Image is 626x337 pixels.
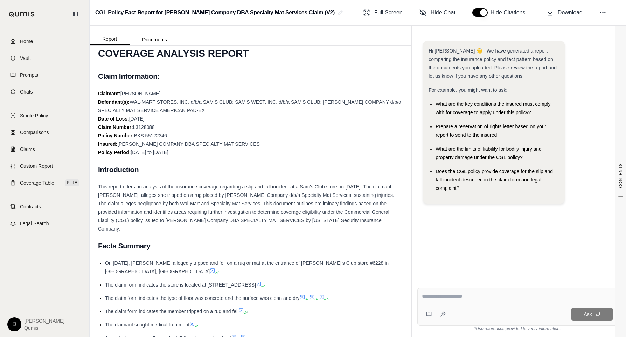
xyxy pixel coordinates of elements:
a: Prompts [5,67,85,83]
button: Download [544,6,585,20]
span: Home [20,38,33,45]
span: Prompts [20,71,38,78]
span: Chats [20,88,33,95]
span: WAL-MART STORES, INC. d/b/a SAM'S CLUB; SAM'S WEST, INC. d/b/a SAM'S CLUB; [PERSON_NAME] COMPANY ... [98,99,401,113]
span: What are the limits of liability for bodily injury and property damage under the CGL policy? [436,146,542,160]
strong: Claimant: [98,91,120,96]
h1: COVERAGE ANALYSIS REPORT [98,44,403,63]
span: On [DATE], [PERSON_NAME] allegedly tripped and fell on a rug or mat at the entrance of [PERSON_NA... [105,260,389,274]
button: Hide Chat [417,6,458,20]
span: . [264,282,266,288]
span: L3128088 [133,124,155,130]
strong: Insured: [98,141,117,147]
h2: Introduction [98,162,403,177]
span: Download [558,8,583,17]
a: Custom Report [5,158,85,174]
span: The claimant sought medical treatment [105,322,189,328]
a: Chats [5,84,85,99]
span: The claim form indicates the type of floor was concrete and the surface was clean and dry [105,295,300,301]
span: . [198,322,199,328]
button: Report [90,33,130,45]
span: CONTENTS [618,163,624,188]
strong: Claim Number: [98,124,133,130]
span: . [327,295,329,301]
strong: Policy Period: [98,150,131,155]
button: Full Screen [360,6,405,20]
span: Claims [20,146,35,153]
a: Claims [5,142,85,157]
div: *Use references provided to verify information. [417,326,618,331]
span: The claim form indicates the store is located at [STREET_ADDRESS] [105,282,256,288]
span: What are the key conditions the insured must comply with for coverage to apply under this policy? [436,101,550,115]
button: Documents [130,34,180,45]
button: Ask [571,308,613,321]
span: [PERSON_NAME] [120,91,161,96]
span: Hi [PERSON_NAME] 👋 - We have generated a report comparing the insurance policy and fact pattern b... [429,48,557,79]
a: Vault [5,50,85,66]
span: The claim form indicates the member tripped on a rug and fell [105,309,238,314]
button: Collapse sidebar [70,8,81,20]
a: Home [5,34,85,49]
strong: Date of Loss: [98,116,129,122]
span: [DATE] [129,116,145,122]
span: Legal Search [20,220,49,227]
a: Coverage TableBETA [5,175,85,191]
span: Vault [20,55,31,62]
span: [PERSON_NAME] [24,317,64,324]
span: Prepare a reservation of rights letter based on your report to send to the insured [436,124,546,138]
span: Ask [584,311,592,317]
span: Custom Report [20,163,53,170]
strong: Defendant(s): [98,99,130,105]
img: Qumis Logo [9,12,35,17]
span: Qumis [24,324,64,331]
a: Legal Search [5,216,85,231]
h2: Facts Summary [98,239,403,253]
h2: Claim Information: [98,69,403,84]
span: . [218,269,220,274]
span: For example, you might want to ask: [429,87,507,93]
span: . [247,309,248,314]
a: Contracts [5,199,85,214]
span: This report offers an analysis of the insurance coverage regarding a slip and fall incident at a ... [98,184,394,232]
span: Contracts [20,203,41,210]
a: Single Policy [5,108,85,123]
a: Comparisons [5,125,85,140]
span: BKS 55122346 [134,133,167,138]
h2: CGL Policy Fact Report for [PERSON_NAME] Company DBA Specialty Mat Services Claim (V2) [95,6,335,19]
span: Full Screen [374,8,403,17]
span: Does the CGL policy provide coverage for the slip and fall incident described in the claim form a... [436,168,553,191]
span: Hide Chat [431,8,455,17]
span: Comparisons [20,129,49,136]
span: BETA [65,179,79,186]
span: [DATE] to [DATE] [131,150,168,155]
span: Single Policy [20,112,48,119]
strong: Policy Number: [98,133,134,138]
div: D [7,317,21,331]
span: [PERSON_NAME] COMPANY DBA SPECIALTY MAT SERVICES [117,141,260,147]
span: Coverage Table [20,179,54,186]
span: Hide Citations [491,8,530,17]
